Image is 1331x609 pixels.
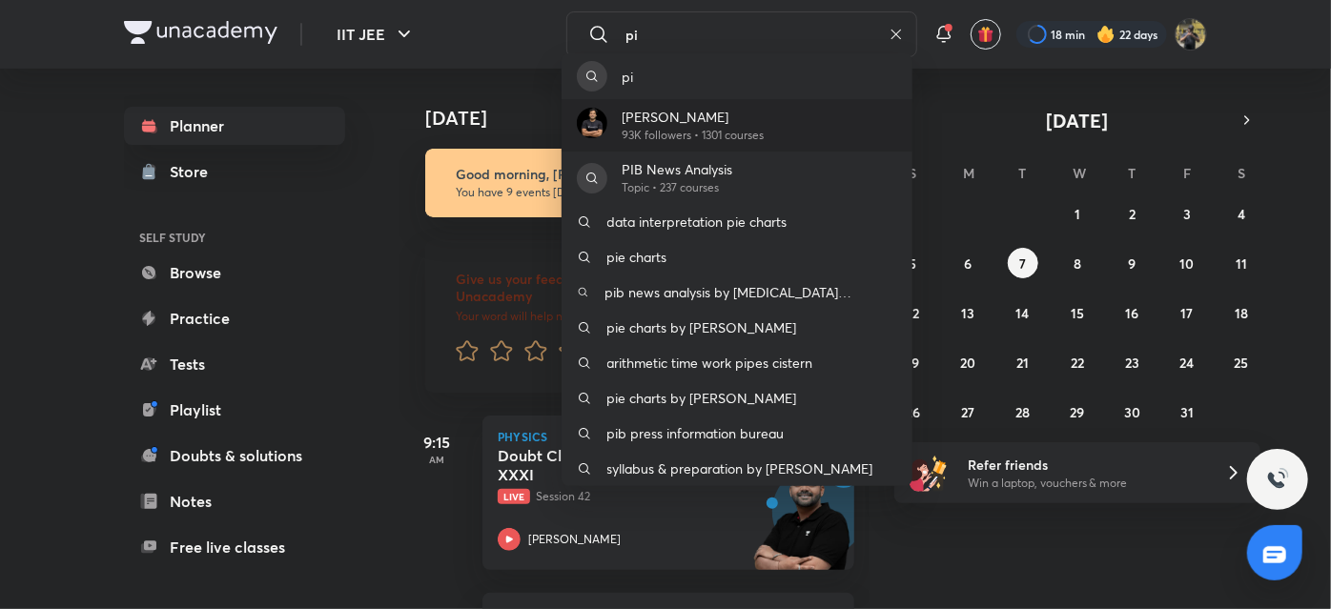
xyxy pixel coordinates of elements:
[607,247,667,267] p: pie charts
[607,317,797,337] p: pie charts by [PERSON_NAME]
[623,107,765,127] p: [PERSON_NAME]
[607,423,785,443] p: pib press information bureau
[607,212,788,232] p: data interpretation pie charts
[577,108,607,138] img: Avatar
[623,127,765,144] p: 93K followers • 1301 courses
[623,179,733,196] p: Topic • 237 courses
[562,204,912,239] a: data interpretation pie charts
[607,353,813,373] p: arithmetic time work pipes cistern
[1266,468,1289,491] img: ttu
[562,380,912,416] a: pie charts by [PERSON_NAME]
[562,152,912,204] a: PIB News AnalysisTopic • 237 courses
[562,345,912,380] a: arithmetic time work pipes cistern
[623,159,733,179] p: PIB News Analysis
[607,458,873,478] p: syllabus & preparation by [PERSON_NAME]
[607,388,797,408] p: pie charts by [PERSON_NAME]
[562,451,912,486] a: syllabus & preparation by [PERSON_NAME]
[562,239,912,274] a: pie charts
[604,282,896,302] p: pib news analysis by [MEDICAL_DATA][PERSON_NAME]
[562,99,912,152] a: Avatar[PERSON_NAME]93K followers • 1301 courses
[562,416,912,451] a: pib press information bureau
[623,67,634,87] p: pi
[562,274,912,310] a: pib news analysis by [MEDICAL_DATA][PERSON_NAME]
[562,310,912,345] a: pie charts by [PERSON_NAME]
[562,53,912,99] a: pi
